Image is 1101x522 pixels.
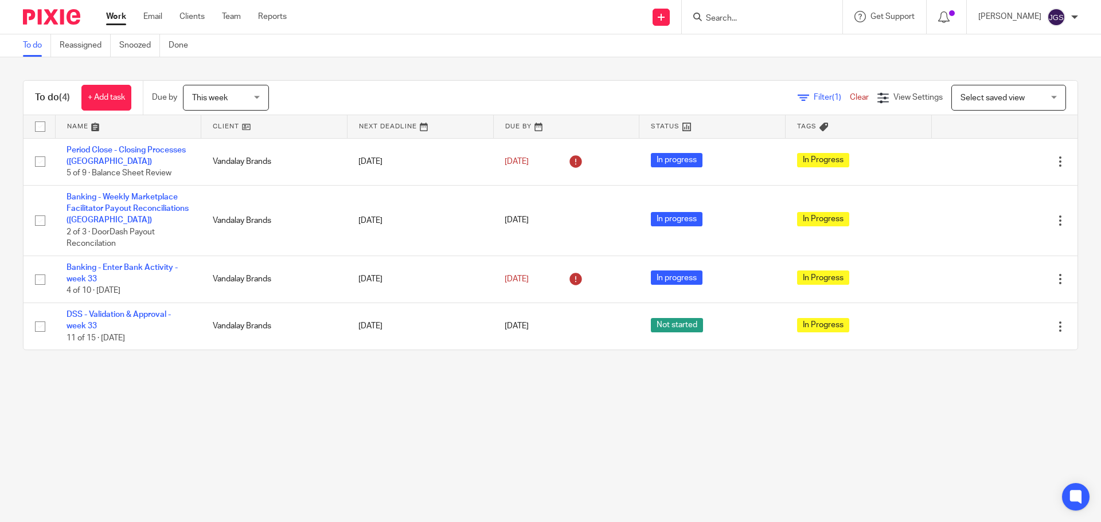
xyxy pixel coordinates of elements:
h1: To do [35,92,70,104]
span: View Settings [893,93,943,101]
span: [DATE] [505,158,529,166]
td: [DATE] [347,303,493,350]
td: Vandalay Brands [201,138,348,185]
p: [PERSON_NAME] [978,11,1041,22]
td: [DATE] [347,256,493,303]
span: This week [192,94,228,102]
span: Select saved view [961,94,1025,102]
a: DSS - Validation & Approval - week 33 [67,311,171,330]
span: (1) [832,93,841,101]
a: Reports [258,11,287,22]
p: Due by [152,92,177,103]
input: Search [705,14,808,24]
a: Reassigned [60,34,111,57]
span: Filter [814,93,850,101]
span: 4 of 10 · [DATE] [67,287,120,295]
span: Not started [651,318,703,332]
a: Email [143,11,162,22]
span: In Progress [797,212,849,226]
img: Pixie [23,9,80,25]
span: [DATE] [505,217,529,225]
a: To do [23,34,51,57]
a: Done [169,34,197,57]
a: Banking - Weekly Marketplace Facilitator Payout Reconciliations ([GEOGRAPHIC_DATA]) [67,193,189,225]
a: Work [106,11,126,22]
span: Tags [797,123,817,129]
span: [DATE] [505,323,529,331]
a: Team [222,11,241,22]
span: In progress [651,212,702,226]
td: [DATE] [347,138,493,185]
span: 2 of 3 · DoorDash Payout Reconcilation [67,228,155,248]
td: Vandalay Brands [201,256,348,303]
span: In Progress [797,153,849,167]
span: In Progress [797,318,849,332]
a: Clients [179,11,205,22]
a: Clear [850,93,869,101]
span: (4) [59,93,70,102]
a: Period Close - Closing Processes ([GEOGRAPHIC_DATA]) [67,146,186,166]
span: 5 of 9 · Balance Sheet Review [67,169,171,177]
img: svg%3E [1047,8,1065,26]
a: + Add task [81,85,131,111]
td: [DATE] [347,185,493,256]
span: In progress [651,270,702,285]
span: In Progress [797,270,849,285]
a: Snoozed [119,34,160,57]
span: [DATE] [505,275,529,283]
td: Vandalay Brands [201,303,348,350]
span: In progress [651,153,702,167]
a: Banking - Enter Bank Activity - week 33 [67,264,178,283]
span: Get Support [870,13,915,21]
span: 11 of 15 · [DATE] [67,334,125,342]
td: Vandalay Brands [201,185,348,256]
